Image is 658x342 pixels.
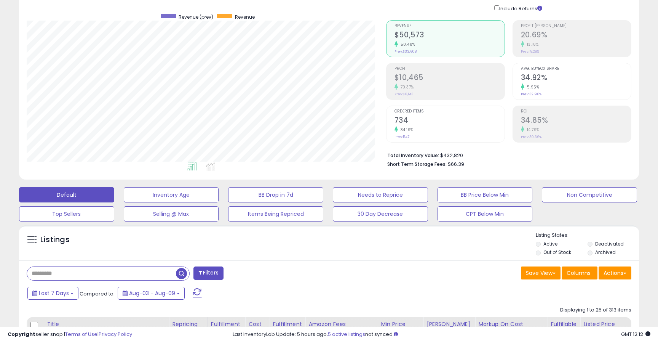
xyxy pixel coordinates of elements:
h2: $10,465 [394,73,505,83]
small: Prev: $33,608 [394,49,417,54]
li: $432,820 [387,150,626,159]
div: Include Returns [489,4,551,13]
button: Aug-03 - Aug-09 [118,287,185,300]
button: 30 Day Decrease [333,206,428,222]
button: Top Sellers [19,206,114,222]
small: 14.79% [524,127,540,133]
label: Deactivated [595,241,624,247]
strong: Copyright [8,331,35,338]
small: Prev: $6,143 [394,92,414,96]
button: Inventory Age [124,187,219,202]
h2: 34.85% [521,116,631,126]
h2: 734 [394,116,505,126]
a: Privacy Policy [99,331,132,338]
button: Selling @ Max [124,206,219,222]
button: Save View [521,267,561,279]
h5: Listings [40,234,70,245]
b: Short Term Storage Fees: [387,161,447,167]
div: Displaying 1 to 25 of 313 items [560,307,631,314]
button: CPT Below Min [438,206,533,222]
span: Columns [567,269,591,277]
span: Revenue [394,24,505,28]
span: Last 7 Days [39,289,69,297]
button: BB Price Below Min [438,187,533,202]
span: Compared to: [80,290,115,297]
span: Revenue [235,14,255,20]
button: Actions [599,267,631,279]
small: Prev: 547 [394,135,409,139]
button: Needs to Reprice [333,187,428,202]
button: Filters [193,267,223,280]
span: Avg. Buybox Share [521,67,631,71]
h2: 34.92% [521,73,631,83]
span: $66.39 [448,161,464,168]
button: BB Drop in 7d [228,187,323,202]
small: 34.19% [398,127,414,133]
div: seller snap | | [8,331,132,338]
span: Revenue (prev) [179,14,213,20]
a: Terms of Use [65,331,97,338]
p: Listing States: [536,232,639,239]
small: 50.48% [398,42,415,47]
a: 5 active listings [328,331,365,338]
small: 13.18% [524,42,539,47]
small: 70.37% [398,84,414,90]
button: Columns [562,267,597,279]
b: Total Inventory Value: [387,152,439,159]
button: Items Being Repriced [228,206,323,222]
small: Prev: 18.28% [521,49,539,54]
small: Prev: 30.36% [521,135,541,139]
button: Default [19,187,114,202]
span: Ordered Items [394,109,505,114]
span: Aug-03 - Aug-09 [129,289,175,297]
label: Out of Stock [543,249,571,255]
small: Prev: 32.96% [521,92,541,96]
label: Active [543,241,557,247]
button: Last 7 Days [27,287,78,300]
button: Non Competitive [542,187,637,202]
label: Archived [595,249,616,255]
span: ROI [521,109,631,114]
small: 5.95% [524,84,540,90]
span: 2025-08-17 12:12 GMT [621,331,650,338]
h2: $50,573 [394,31,505,41]
span: Profit [PERSON_NAME] [521,24,631,28]
h2: 20.69% [521,31,631,41]
div: Last InventoryLab Update: 5 hours ago, not synced. [233,331,650,338]
span: Profit [394,67,505,71]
